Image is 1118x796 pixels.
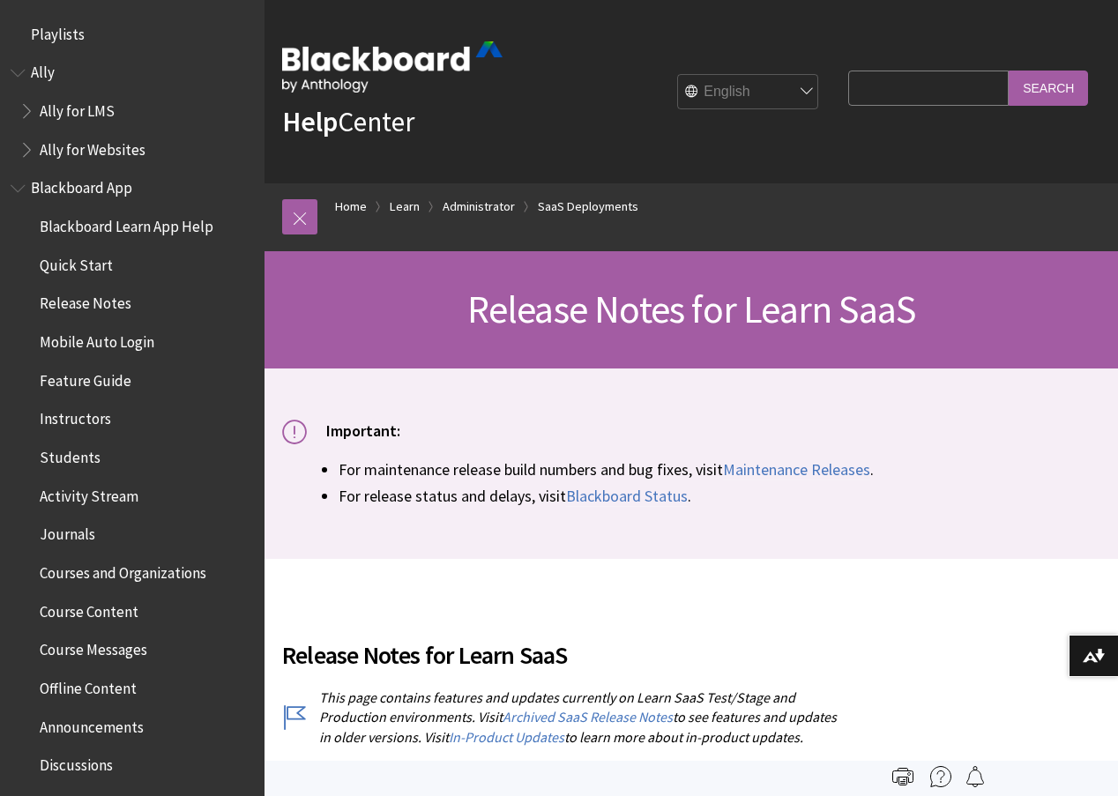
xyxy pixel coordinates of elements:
strong: Help [282,104,338,139]
img: Follow this page [965,766,986,787]
span: Blackboard Learn App Help [40,212,213,235]
span: Courses and Organizations [40,558,206,582]
a: In-Product Updates [449,728,564,747]
span: Release Notes [40,289,131,313]
img: More help [930,766,951,787]
select: Site Language Selector [678,75,819,110]
a: HelpCenter [282,104,414,139]
span: Activity Stream [40,481,138,505]
span: Journals [40,520,95,544]
span: Ally for LMS [40,96,115,120]
span: Playlists [31,19,85,43]
span: Discussions [40,750,113,774]
span: Mobile Auto Login [40,327,154,351]
a: Learn [390,196,420,218]
span: Announcements [40,712,144,736]
span: Instructors [40,405,111,428]
span: Course Content [40,597,138,621]
img: Print [892,766,913,787]
a: SaaS Deployments [538,196,638,218]
li: For maintenance release build numbers and bug fixes, visit . [339,458,1100,481]
span: Feature Guide [40,366,131,390]
span: Ally for Websites [40,135,145,159]
img: Blackboard by Anthology [282,41,503,93]
a: Maintenance Releases [723,459,870,480]
li: For release status and delays, visit . [339,484,1100,508]
span: Ally [31,58,55,82]
nav: Book outline for Playlists [11,19,254,49]
input: Search [1009,71,1088,105]
span: Release Notes for Learn SaaS [467,285,916,333]
a: Blackboard Status [566,486,688,507]
span: Quick Start [40,250,113,274]
nav: Book outline for Anthology Ally Help [11,58,254,165]
span: Important: [326,420,400,441]
span: Offline Content [40,673,137,697]
a: Administrator [443,196,515,218]
span: Blackboard App [31,174,132,197]
h2: Release Notes for Learn SaaS [282,615,839,673]
p: This page contains features and updates currently on Learn SaaS Test/Stage and Production environ... [282,688,839,747]
a: Home [335,196,367,218]
span: Course Messages [40,636,147,659]
span: Students [40,443,101,466]
a: Archived SaaS Release Notes [503,708,673,726]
